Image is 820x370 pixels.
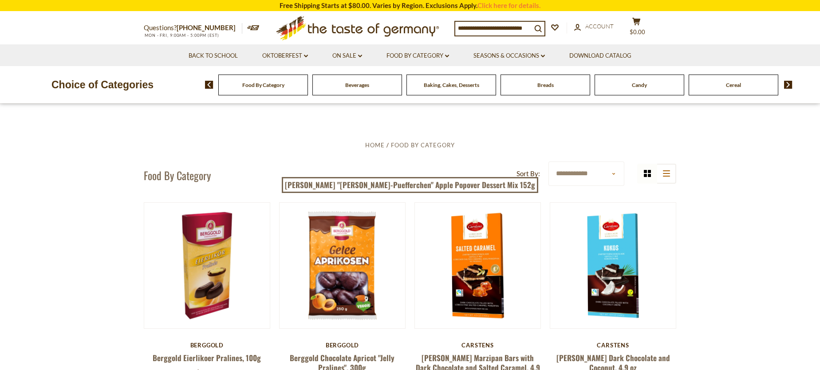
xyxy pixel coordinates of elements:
a: Beverages [345,82,369,88]
a: Baking, Cakes, Desserts [424,82,479,88]
a: Account [574,22,614,31]
a: Click here for details. [477,1,540,9]
a: [PERSON_NAME] "[PERSON_NAME]-Puefferchen" Apple Popover Dessert Mix 152g [282,177,539,193]
img: Carstens Luebecker Dark Chocolate and Coconut, 4.9 oz [550,203,676,328]
span: Account [585,23,614,30]
img: Berggold Chocolate Apricot "Jelly Pralines", 300g [280,203,405,328]
span: $0.00 [630,28,645,35]
a: Breads [537,82,554,88]
a: Food By Category [391,142,455,149]
a: Cereal [726,82,741,88]
div: Berggold [144,342,270,349]
a: Candy [632,82,647,88]
a: Oktoberfest [262,51,308,61]
a: Seasons & Occasions [473,51,545,61]
img: Berggold Eierlikoer Pralines, 100g [144,203,270,328]
label: Sort By: [516,168,540,179]
button: $0.00 [623,17,650,39]
div: Carstens [550,342,676,349]
a: [PHONE_NUMBER] [177,24,236,31]
a: Berggold Eierlikoer Pralines, 100g [153,352,261,363]
div: Berggold [279,342,406,349]
img: next arrow [784,81,792,89]
p: Questions? [144,22,242,34]
a: Home [365,142,385,149]
img: Carstens Luebecker Marzipan Bars with Dark Chocolate and Salted Caramel, 4.9 oz [415,203,540,328]
a: Food By Category [386,51,449,61]
h1: Food By Category [144,169,211,182]
a: Download Catalog [569,51,631,61]
a: Food By Category [242,82,284,88]
a: On Sale [332,51,362,61]
span: MON - FRI, 9:00AM - 5:00PM (EST) [144,33,219,38]
div: Carstens [414,342,541,349]
img: previous arrow [205,81,213,89]
a: Back to School [189,51,238,61]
